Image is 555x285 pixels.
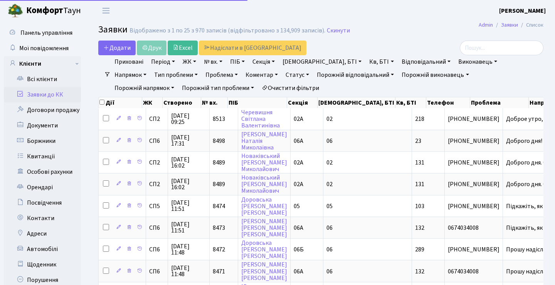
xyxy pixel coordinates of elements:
[20,29,72,37] span: Панель управління
[4,210,81,226] a: Контакти
[149,116,165,122] span: СП2
[163,97,201,108] th: Створено
[294,202,300,210] span: 05
[448,116,499,122] span: [PHONE_NUMBER]
[213,115,225,123] span: 8513
[479,21,493,29] a: Admin
[506,158,554,167] span: Доброго дня. 0[...]
[241,195,287,217] a: Доровська[PERSON_NAME][PERSON_NAME]
[506,202,554,210] span: Підкажіть, як у[...]
[326,137,333,145] span: 06
[326,158,333,167] span: 02
[4,56,81,71] a: Клієнти
[283,68,312,81] a: Статус
[148,55,178,68] a: Період
[4,118,81,133] a: Документи
[227,55,248,68] a: ПІБ
[149,268,165,275] span: СП6
[294,224,303,232] span: 06А
[241,152,287,173] a: Новаківський[PERSON_NAME]Миколайович
[26,4,63,17] b: Комфорт
[179,81,257,95] a: Порожній тип проблеми
[426,97,470,108] th: Телефон
[249,55,278,68] a: Секція
[213,180,225,188] span: 8489
[19,44,69,53] span: Мої повідомлення
[4,71,81,87] a: Всі клієнти
[327,27,350,34] a: Скинути
[99,97,142,108] th: Дії
[98,41,136,55] a: Додати
[98,23,128,36] span: Заявки
[241,217,287,239] a: [PERSON_NAME][PERSON_NAME][PERSON_NAME]
[287,97,318,108] th: Секція
[4,25,81,41] a: Панель управління
[111,68,150,81] a: Напрямок
[470,97,529,108] th: Проблема
[228,97,287,108] th: ПІБ
[213,137,225,145] span: 8498
[171,178,206,190] span: [DATE] 16:02
[4,41,81,56] a: Мої повідомлення
[96,4,116,17] button: Переключити навігацію
[8,3,23,19] img: logo.png
[326,180,333,188] span: 02
[448,246,499,253] span: [PHONE_NUMBER]
[448,138,499,144] span: [PHONE_NUMBER]
[241,108,280,130] a: ЧеревишняСвітланаВалентинівна
[202,68,241,81] a: Проблема
[467,17,555,33] nav: breadcrumb
[129,27,325,34] div: Відображено з 1 по 25 з 970 записів (відфільтровано з 134,909 записів).
[294,245,304,254] span: 06Б
[455,55,500,68] a: Виконавець
[326,202,333,210] span: 05
[448,159,499,166] span: [PHONE_NUMBER]
[151,68,201,81] a: Тип проблеми
[294,158,303,167] span: 02А
[415,224,424,232] span: 132
[326,267,333,276] span: 06
[259,81,322,95] a: Очистити фільтри
[415,137,421,145] span: 23
[111,81,177,95] a: Порожній напрямок
[294,115,303,123] span: 02А
[415,202,424,210] span: 103
[415,115,424,123] span: 218
[4,102,81,118] a: Договори продажу
[201,55,225,68] a: № вх.
[242,68,281,81] a: Коментар
[4,180,81,195] a: Орендарі
[171,221,206,234] span: [DATE] 11:51
[241,173,287,195] a: Новаківський[PERSON_NAME]Миколайович
[241,261,287,282] a: [PERSON_NAME][PERSON_NAME][PERSON_NAME]
[213,224,225,232] span: 8473
[460,41,543,55] input: Пошук...
[4,133,81,149] a: Боржники
[241,130,287,152] a: [PERSON_NAME]НаталіяМиколаївна
[4,164,81,180] a: Особові рахунки
[4,257,81,272] a: Щоденник
[149,225,165,231] span: СП6
[168,41,198,55] a: Excel
[213,202,225,210] span: 8474
[213,267,225,276] span: 8471
[149,203,165,209] span: СП5
[448,268,499,275] span: 0674034008
[180,55,199,68] a: ЖК
[326,224,333,232] span: 06
[294,137,303,145] span: 06А
[518,21,543,29] li: Список
[506,180,554,188] span: Доброго дня. 0[...]
[395,97,426,108] th: Кв, БТІ
[501,21,518,29] a: Заявки
[213,158,225,167] span: 8489
[294,267,303,276] span: 06А
[399,55,454,68] a: Відповідальний
[506,224,554,232] span: Підкажіть, як у[...]
[111,55,146,68] a: Приховані
[149,159,165,166] span: СП2
[4,149,81,164] a: Квитанції
[149,246,165,253] span: СП6
[171,156,206,169] span: [DATE] 16:02
[399,68,472,81] a: Порожній виконавець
